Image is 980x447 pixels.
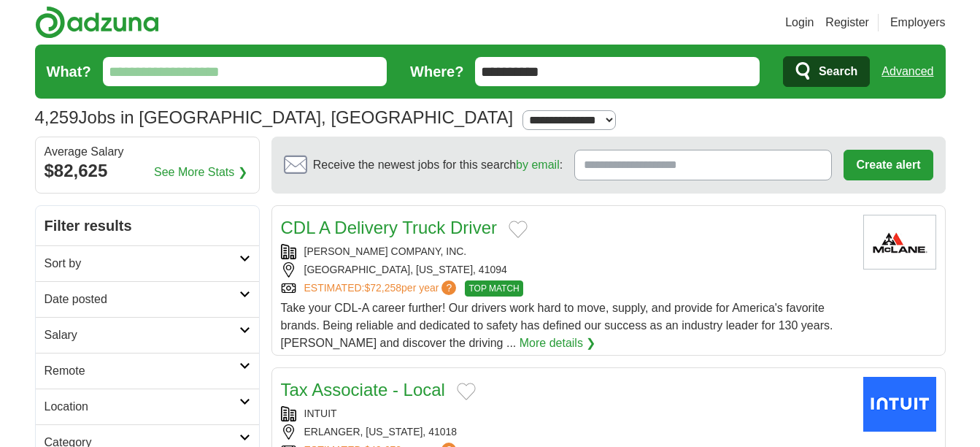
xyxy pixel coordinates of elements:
button: Add to favorite jobs [457,383,476,400]
img: Adzuna logo [35,6,159,39]
h1: Jobs in [GEOGRAPHIC_DATA], [GEOGRAPHIC_DATA] [35,107,514,127]
span: $72,258 [364,282,401,294]
label: What? [47,61,91,83]
img: McLane Company logo [863,215,936,270]
a: Sort by [36,245,259,281]
label: Where? [410,61,463,83]
span: ? [441,280,456,295]
span: Search [819,57,857,86]
div: $82,625 [45,158,250,184]
a: CDL A Delivery Truck Driver [281,218,498,237]
a: Employers [890,14,946,31]
a: Register [825,14,869,31]
a: More details ❯ [520,335,596,352]
h2: Filter results [36,206,259,245]
a: Location [36,389,259,424]
a: by email [516,158,560,171]
span: TOP MATCH [465,280,522,297]
h2: Sort by [45,255,239,272]
a: See More Stats ❯ [154,164,247,181]
div: ERLANGER, [US_STATE], 41018 [281,424,852,440]
button: Search [783,56,870,87]
img: Intuit logo [863,377,936,432]
div: Average Salary [45,146,250,158]
span: Receive the newest jobs for this search : [313,156,563,174]
a: Date posted [36,281,259,317]
h2: Remote [45,362,239,380]
a: [PERSON_NAME] COMPANY, INC. [304,245,467,257]
button: Create alert [844,150,933,180]
a: Advanced [881,57,933,86]
span: Take your CDL-A career further! Our drivers work hard to move, supply, and provide for America's ... [281,302,833,349]
a: Remote [36,353,259,389]
div: [GEOGRAPHIC_DATA], [US_STATE], 41094 [281,262,852,278]
a: INTUIT [304,408,337,419]
h2: Location [45,398,239,416]
button: Add to favorite jobs [509,221,528,238]
a: Tax Associate - Local [281,380,445,400]
h2: Date posted [45,291,239,308]
span: 4,259 [35,104,79,131]
a: ESTIMATED:$72,258per year? [304,280,460,297]
h2: Salary [45,326,239,344]
a: Login [785,14,814,31]
a: Salary [36,317,259,353]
